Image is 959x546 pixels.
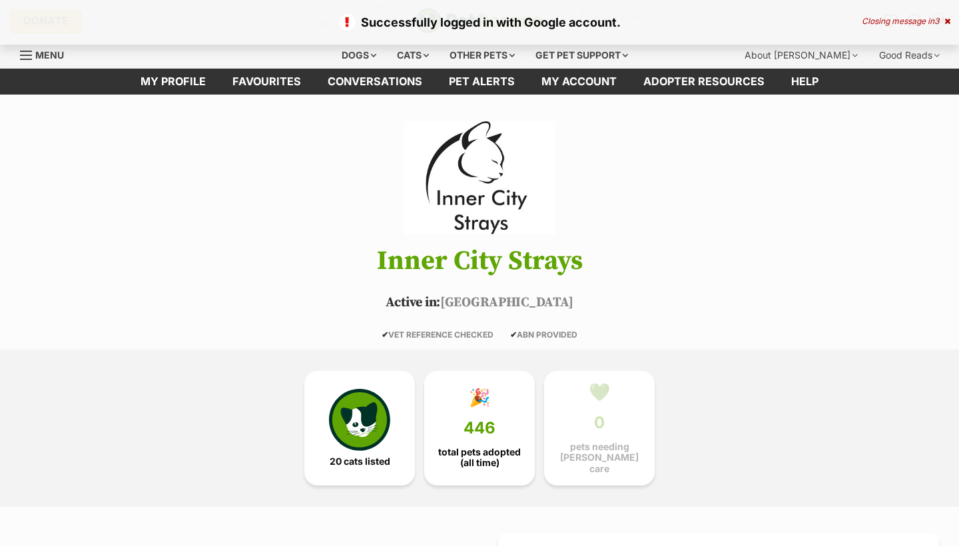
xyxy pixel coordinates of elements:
[314,69,436,95] a: conversations
[388,42,438,69] div: Cats
[510,330,577,340] span: ABN PROVIDED
[127,69,219,95] a: My profile
[594,413,605,432] span: 0
[35,49,64,61] span: Menu
[544,371,655,485] a: 💚 0 pets needing [PERSON_NAME] care
[219,69,314,95] a: Favourites
[404,121,555,234] img: Inner City Strays
[464,419,495,437] span: 446
[870,42,949,69] div: Good Reads
[330,456,390,467] span: 20 cats listed
[555,441,643,473] span: pets needing [PERSON_NAME] care
[778,69,832,95] a: Help
[589,382,610,402] div: 💚
[528,69,630,95] a: My account
[510,330,517,340] icon: ✔
[329,389,390,450] img: cat-icon-068c71abf8fe30c970a85cd354bc8e23425d12f6e8612795f06af48be43a487a.svg
[386,294,440,311] span: Active in:
[735,42,867,69] div: About [PERSON_NAME]
[436,69,528,95] a: Pet alerts
[332,42,386,69] div: Dogs
[382,330,388,340] icon: ✔
[469,388,490,408] div: 🎉
[20,42,73,66] a: Menu
[382,330,493,340] span: VET REFERENCE CHECKED
[526,42,637,69] div: Get pet support
[304,371,415,485] a: 20 cats listed
[424,371,535,485] a: 🎉 446 total pets adopted (all time)
[436,447,523,468] span: total pets adopted (all time)
[630,69,778,95] a: Adopter resources
[440,42,524,69] div: Other pets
